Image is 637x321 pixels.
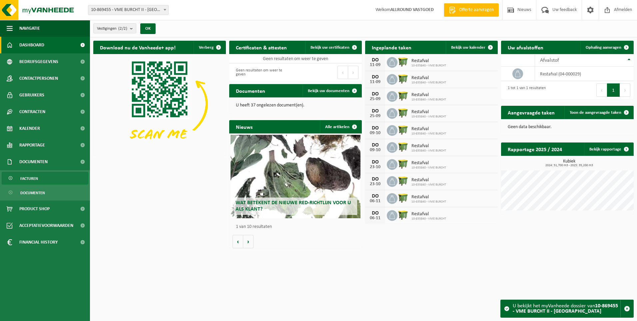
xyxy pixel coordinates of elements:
a: Documenten [2,186,88,199]
div: 1 tot 1 van 1 resultaten [504,83,546,97]
span: Acceptatievoorwaarden [19,217,73,234]
h2: Uw afvalstoffen [501,41,550,54]
div: DO [368,91,382,97]
h2: Certificaten & attesten [229,41,294,54]
span: Restafval [411,212,446,217]
div: 25-09 [368,114,382,118]
span: Documenten [20,187,45,199]
div: 06-11 [368,199,382,204]
a: Wat betekent de nieuwe RED-richtlijn voor u als klant? [231,135,360,218]
h2: Documenten [229,84,272,97]
button: OK [140,23,156,34]
span: 10-835840 - VME BURCHT [411,200,446,204]
a: Alle artikelen [320,120,361,133]
strong: 10-869455 - VME BURCHT II - [GEOGRAPHIC_DATA] [513,303,618,314]
span: Toon de aangevraagde taken [570,110,621,115]
span: Dashboard [19,37,44,53]
a: Offerte aanvragen [444,3,499,17]
span: Bekijk uw documenten [308,89,349,93]
div: 25-09 [368,97,382,101]
div: 11-09 [368,63,382,67]
span: Gebruikers [19,87,44,103]
span: 10-869455 - VME BURCHT II - AALST [88,5,169,15]
div: 11-09 [368,80,382,84]
div: DO [368,159,382,165]
span: Rapportage [19,137,45,153]
span: 10-835840 - VME BURCHT [411,166,446,170]
span: Contracten [19,103,45,120]
div: 09-10 [368,131,382,135]
h2: Ingeplande taken [365,41,418,54]
span: Documenten [19,153,48,170]
span: Navigatie [19,20,40,37]
h2: Download nu de Vanheede+ app! [93,41,182,54]
button: 1 [607,83,620,97]
button: Vorige [233,235,243,248]
img: WB-1100-HPE-GN-50 [397,209,409,221]
span: Vestigingen [97,24,127,34]
a: Bekijk uw kalender [446,41,497,54]
span: Restafval [411,58,446,64]
span: Restafval [411,178,446,183]
a: Facturen [2,172,88,185]
span: Bekijk uw certificaten [311,45,349,50]
div: DO [368,211,382,216]
button: Next [620,83,630,97]
span: Restafval [411,75,446,81]
span: Restafval [411,143,446,149]
span: 2024: 51,700 m3 - 2025: 35,200 m3 [504,164,634,167]
a: Bekijk rapportage [584,142,633,156]
h3: Kubiek [504,159,634,167]
span: Facturen [20,172,38,185]
button: Verberg [194,41,225,54]
img: WB-1100-HPE-GN-50 [397,73,409,84]
span: Bedrijfsgegevens [19,53,58,70]
button: Previous [596,83,607,97]
p: Geen data beschikbaar. [508,125,627,129]
a: Toon de aangevraagde taken [564,106,633,119]
button: Vestigingen(2/2) [93,23,136,33]
div: DO [368,108,382,114]
img: WB-1100-HPE-GN-50 [397,175,409,187]
div: Geen resultaten om weer te geven [233,65,292,80]
span: 10-835840 - VME BURCHT [411,81,446,85]
img: WB-1100-HPE-GN-50 [397,192,409,204]
p: U heeft 37 ongelezen document(en). [236,103,355,108]
img: WB-1100-HPE-GN-50 [397,124,409,135]
a: Bekijk uw documenten [303,84,361,97]
div: DO [368,57,382,63]
span: Offerte aanvragen [457,7,495,13]
span: 10-835840 - VME BURCHT [411,132,446,136]
button: Next [348,66,358,79]
span: 10-835840 - VME BURCHT [411,98,446,102]
img: WB-1100-HPE-GN-50 [397,107,409,118]
span: Verberg [199,45,214,50]
span: Product Shop [19,201,50,217]
div: DO [368,142,382,148]
count: (2/2) [118,26,127,31]
span: 10-835840 - VME BURCHT [411,183,446,187]
span: 10-835840 - VME BURCHT [411,64,446,68]
div: 06-11 [368,216,382,221]
span: 10-869455 - VME BURCHT II - AALST [88,5,168,15]
h2: Rapportage 2025 / 2024 [501,142,569,155]
span: Afvalstof [540,58,559,63]
span: Restafval [411,160,446,166]
span: 10-835840 - VME BURCHT [411,217,446,221]
span: Contactpersonen [19,70,58,87]
img: WB-1100-HPE-GN-50 [397,141,409,152]
img: Download de VHEPlus App [93,54,226,154]
td: restafval (04-000029) [535,67,634,81]
span: Restafval [411,92,446,98]
div: U bekijkt het myVanheede dossier van [513,300,620,317]
a: Bekijk uw certificaten [305,41,361,54]
td: Geen resultaten om weer te geven [229,54,362,63]
div: 23-10 [368,182,382,187]
button: Volgende [243,235,254,248]
button: Previous [337,66,348,79]
span: Ophaling aanvragen [586,45,621,50]
img: WB-1100-HPE-GN-50 [397,56,409,67]
span: Restafval [411,195,446,200]
div: 09-10 [368,148,382,152]
div: DO [368,125,382,131]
